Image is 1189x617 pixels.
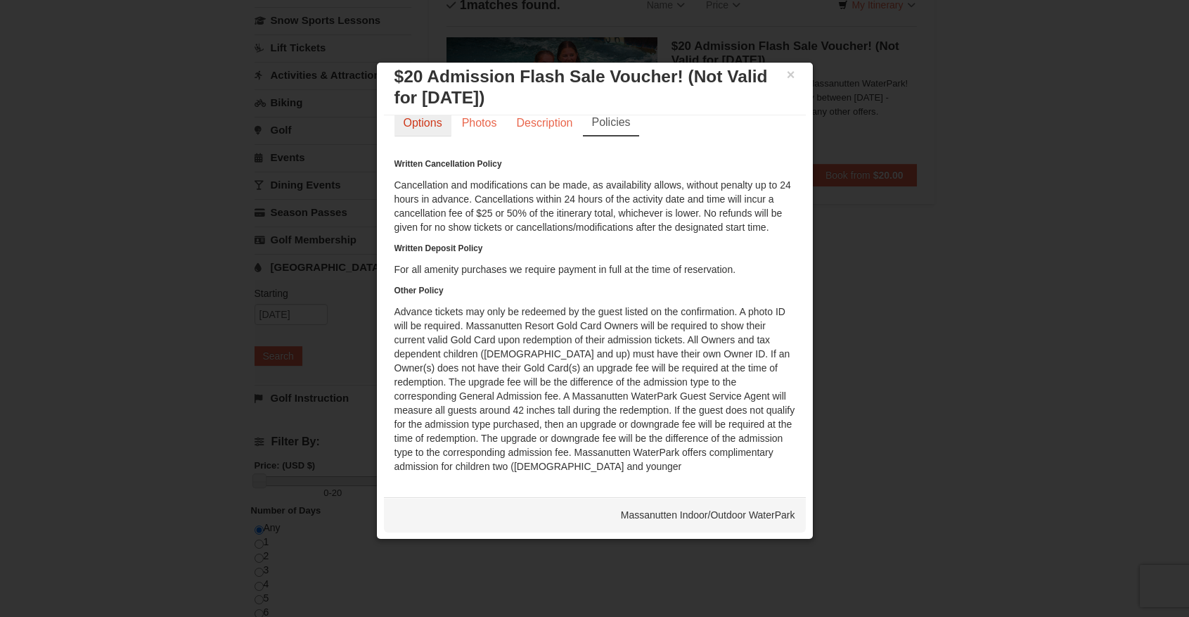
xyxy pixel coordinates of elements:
h3: $20 Admission Flash Sale Voucher! (Not Valid for [DATE]) [394,66,795,108]
h6: Written Cancellation Policy [394,157,795,171]
button: × [787,68,795,82]
h6: Written Deposit Policy [394,241,795,255]
div: Massanutten Indoor/Outdoor WaterPark [384,497,806,533]
h6: Other Policy [394,284,795,298]
div: Cancellation and modifications can be made, as availability allows, without penalty up to 24 hour... [394,157,795,473]
a: Policies [583,110,638,136]
a: Options [394,110,451,136]
a: Photos [453,110,506,136]
a: Description [507,110,581,136]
